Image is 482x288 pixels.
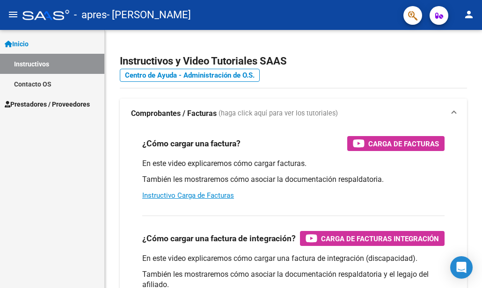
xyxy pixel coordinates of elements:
[120,52,467,70] h2: Instructivos y Video Tutoriales SAAS
[142,253,445,264] p: En este video explicaremos cómo cargar una factura de integración (discapacidad).
[463,9,475,20] mat-icon: person
[347,136,445,151] button: Carga de Facturas
[120,69,260,82] a: Centro de Ayuda - Administración de O.S.
[5,39,29,49] span: Inicio
[5,99,90,109] span: Prestadores / Proveedores
[142,232,296,245] h3: ¿Cómo cargar una factura de integración?
[450,256,473,279] div: Open Intercom Messenger
[219,108,338,119] span: (haga click aquí para ver los tutoriales)
[321,233,439,245] span: Carga de Facturas Integración
[107,5,191,25] span: - [PERSON_NAME]
[142,191,234,200] a: Instructivo Carga de Facturas
[7,9,19,20] mat-icon: menu
[300,231,445,246] button: Carga de Facturas Integración
[142,158,445,169] p: En este video explicaremos cómo cargar facturas.
[368,138,439,150] span: Carga de Facturas
[142,174,445,185] p: También les mostraremos cómo asociar la documentación respaldatoria.
[120,99,467,129] mat-expansion-panel-header: Comprobantes / Facturas (haga click aquí para ver los tutoriales)
[142,137,241,150] h3: ¿Cómo cargar una factura?
[74,5,107,25] span: - apres
[131,108,217,119] strong: Comprobantes / Facturas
